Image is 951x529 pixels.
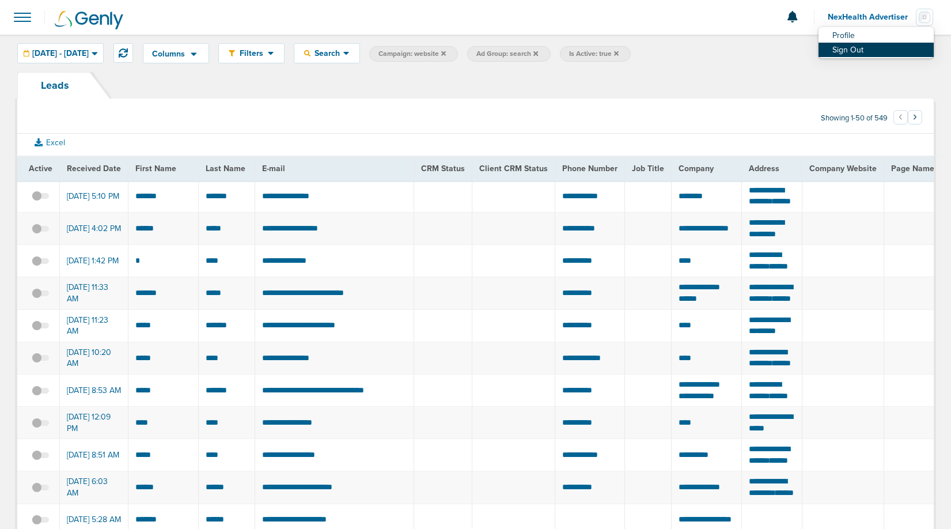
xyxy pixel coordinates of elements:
td: [DATE] 12:09 PM [60,407,128,439]
td: [DATE] 10:20 AM [60,342,128,374]
span: E-mail [262,164,285,173]
td: [DATE] 4:02 PM [60,212,128,244]
span: Campaign: website [378,49,446,59]
td: [DATE] 8:51 AM [60,439,128,471]
td: [DATE] 1:42 PM [60,245,128,277]
span: Is Active: true [569,49,619,59]
th: Address [741,157,802,180]
img: Genly [55,11,123,29]
th: Company Website [802,157,884,180]
span: Columns [152,50,185,58]
span: CRM Status [421,164,465,173]
span: Showing 1-50 of 549 [821,114,888,123]
span: NexHealth Advertiser [828,13,916,21]
span: Active [29,164,52,173]
span: Profile [832,32,855,40]
ul: Pagination [893,112,922,126]
td: [DATE] 8:53 AM [60,374,128,406]
th: Client CRM Status [472,157,555,180]
td: [DATE] 11:33 AM [60,277,128,309]
span: Received Date [67,164,121,173]
span: Search [310,48,343,58]
th: Job Title [625,157,672,180]
th: Company [672,157,742,180]
ul: NexHealth Advertiser [819,27,934,58]
td: [DATE] 5:10 PM [60,180,128,213]
span: Filters [235,48,268,58]
button: Go to next page [908,110,922,124]
th: Page Name [884,157,942,180]
span: Phone Number [562,164,617,173]
td: [DATE] 6:03 AM [60,471,128,504]
span: First Name [135,164,176,173]
span: Last Name [206,164,245,173]
button: Excel [26,135,74,150]
span: Ad Group: search [476,49,538,59]
td: [DATE] 11:23 AM [60,309,128,342]
span: [DATE] - [DATE] [32,50,89,58]
a: Sign Out [819,43,934,57]
a: Leads [17,72,93,99]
